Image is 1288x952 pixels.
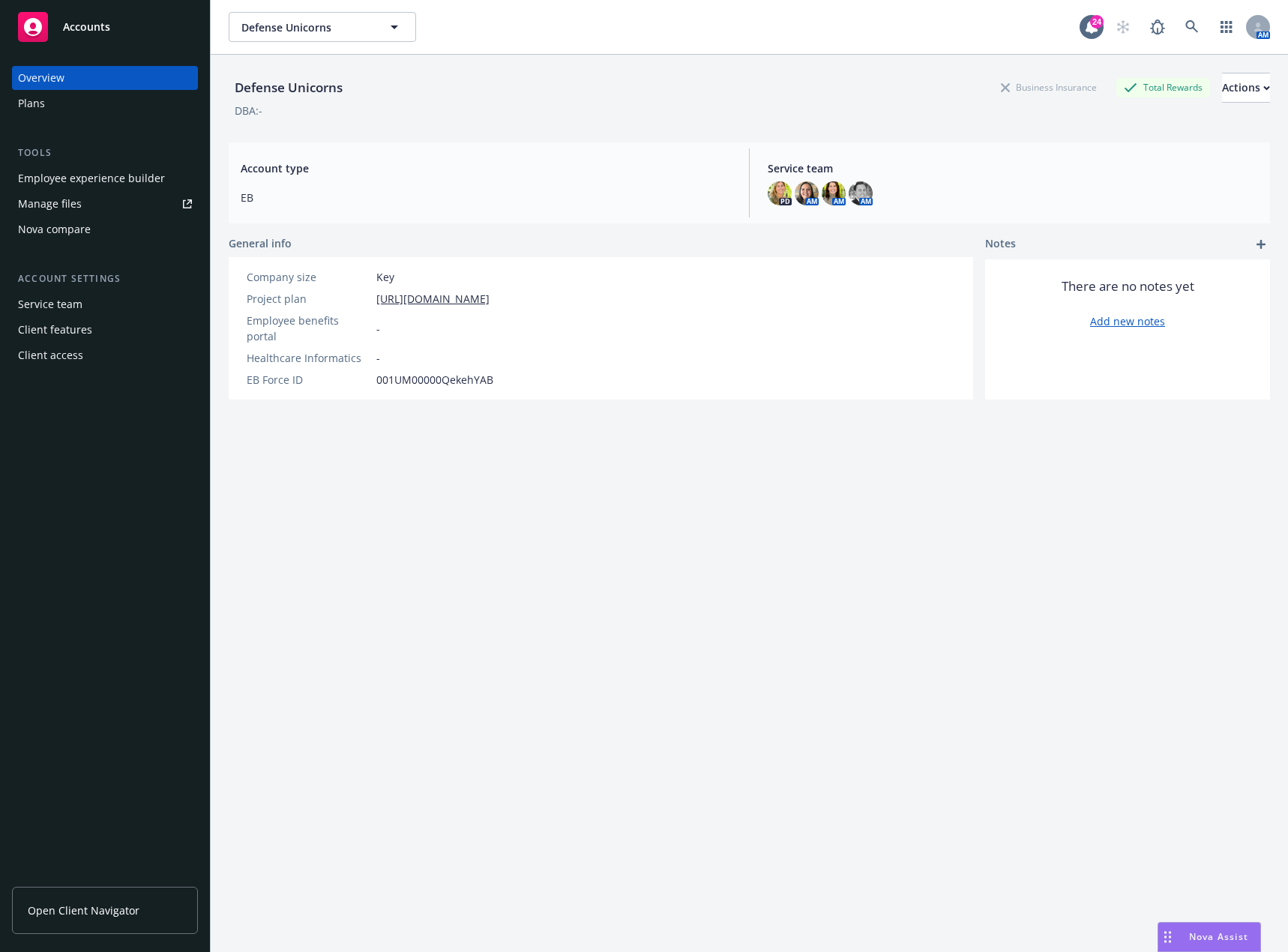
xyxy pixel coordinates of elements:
a: Overview [12,66,198,90]
span: General info [229,235,292,251]
span: EB [241,190,731,205]
a: Search [1177,12,1207,42]
div: 24 [1090,15,1104,28]
div: Service team [18,292,82,316]
span: - [376,350,380,366]
span: Account type [241,160,731,176]
a: Report a Bug [1143,12,1173,42]
div: Business Insurance [993,78,1104,97]
a: Plans [12,91,198,115]
div: Company size [247,269,370,285]
div: DBA: - [235,103,262,118]
span: Notes [985,235,1016,253]
a: Accounts [12,6,198,48]
div: Defense Unicorns [229,78,349,97]
span: Open Client Navigator [28,903,139,918]
a: Nova compare [12,217,198,241]
div: Client features [18,318,92,342]
span: Accounts [63,21,110,33]
div: Employee experience builder [18,166,165,190]
a: Start snowing [1108,12,1138,42]
div: Drag to move [1158,923,1177,951]
div: Overview [18,66,64,90]
a: Service team [12,292,198,316]
a: Employee experience builder [12,166,198,190]
span: Defense Unicorns [241,19,371,35]
button: Nova Assist [1158,922,1261,952]
a: Client features [12,318,198,342]
a: Add new notes [1090,313,1165,329]
div: Client access [18,343,83,367]
div: Actions [1222,73,1270,102]
div: Employee benefits portal [247,313,370,344]
span: 001UM00000QekehYAB [376,372,493,388]
span: - [376,321,380,337]
img: photo [768,181,792,205]
div: Nova compare [18,217,91,241]
a: Manage files [12,192,198,216]
a: add [1252,235,1270,253]
span: Key [376,269,394,285]
div: Healthcare Informatics [247,350,370,366]
div: Account settings [12,271,198,286]
span: There are no notes yet [1062,277,1194,295]
div: Plans [18,91,45,115]
a: Switch app [1212,12,1242,42]
a: Client access [12,343,198,367]
div: EB Force ID [247,372,370,388]
div: Tools [12,145,198,160]
div: Project plan [247,291,370,307]
div: Manage files [18,192,82,216]
img: photo [822,181,846,205]
a: [URL][DOMAIN_NAME] [376,291,490,307]
span: Nova Assist [1189,930,1248,943]
div: Total Rewards [1116,78,1210,97]
button: Actions [1222,73,1270,103]
span: Service team [768,160,1258,176]
button: Defense Unicorns [229,12,416,42]
img: photo [849,181,873,205]
img: photo [795,181,819,205]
